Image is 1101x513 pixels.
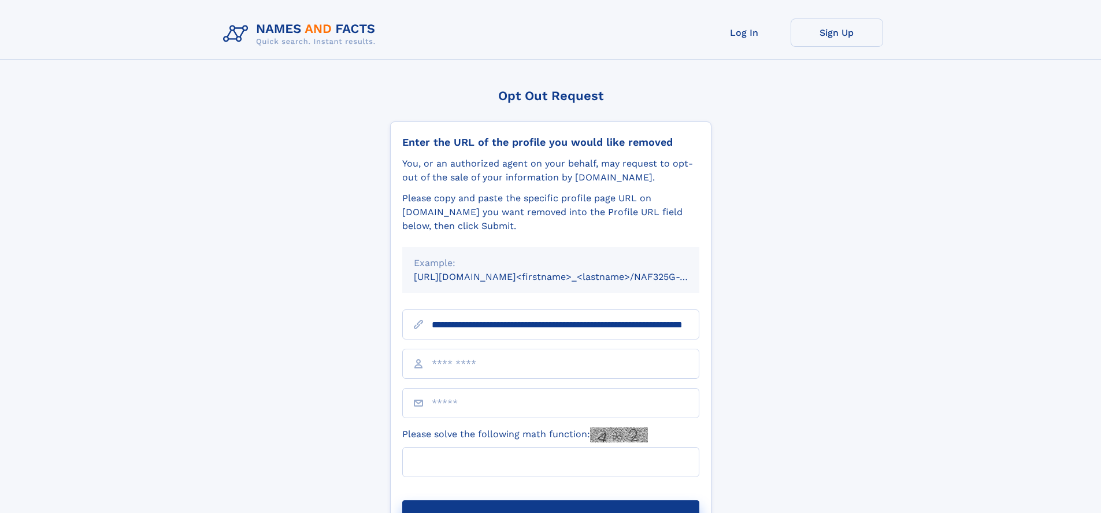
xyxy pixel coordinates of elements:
[414,271,721,282] small: [URL][DOMAIN_NAME]<firstname>_<lastname>/NAF325G-xxxxxxxx
[414,256,688,270] div: Example:
[402,427,648,442] label: Please solve the following math function:
[791,19,883,47] a: Sign Up
[390,88,711,103] div: Opt Out Request
[698,19,791,47] a: Log In
[402,157,699,184] div: You, or an authorized agent on your behalf, may request to opt-out of the sale of your informatio...
[402,136,699,149] div: Enter the URL of the profile you would like removed
[218,19,385,50] img: Logo Names and Facts
[402,191,699,233] div: Please copy and paste the specific profile page URL on [DOMAIN_NAME] you want removed into the Pr...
